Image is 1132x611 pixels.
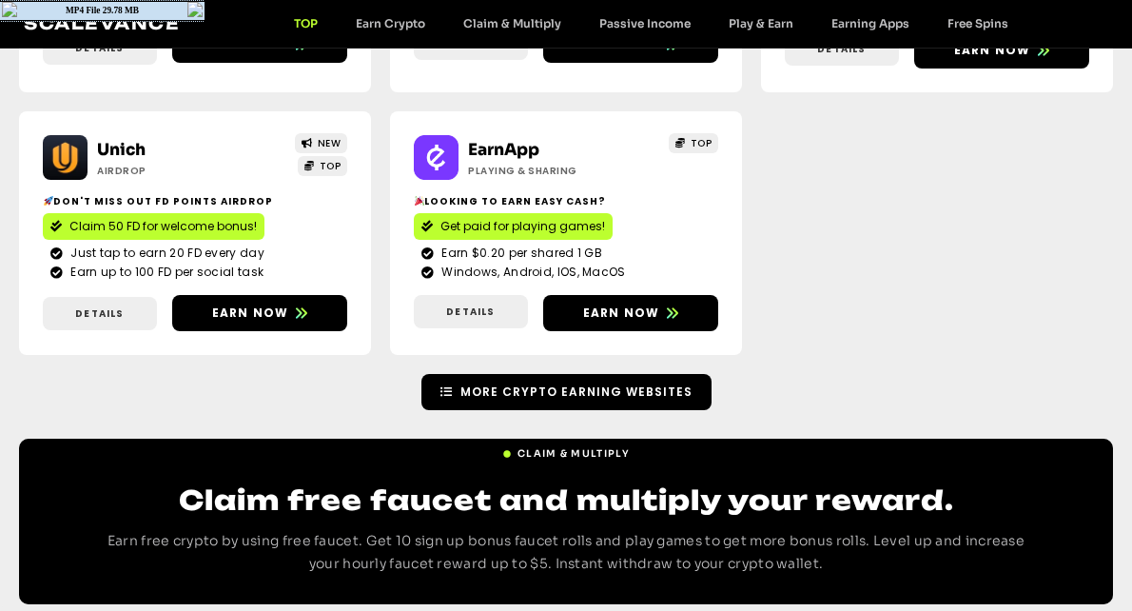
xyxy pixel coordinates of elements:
[43,297,157,330] a: Details
[2,2,17,17] img: icon16.png
[298,156,347,176] a: TOP
[437,245,602,262] span: Earn $0.20 per shared 1 GB
[502,439,630,461] a: Claim & Multiply
[275,16,337,30] a: TOP
[97,164,255,178] h2: Airdrop
[468,140,539,160] a: EarnApp
[468,164,626,178] h2: Playing & Sharing
[437,264,625,281] span: Windows, Android, IOS, MacOS
[337,16,444,30] a: Earn Crypto
[517,446,630,461] span: Claim & Multiply
[295,133,347,153] a: NEW
[275,16,1027,30] nav: Menu
[785,32,899,66] a: Details
[710,16,812,30] a: Play & Earn
[669,133,718,153] a: TOP
[66,264,263,281] span: Earn up to 100 FD per social task
[320,159,342,173] span: TOP
[812,16,928,30] a: Earning Apps
[580,16,710,30] a: Passive Income
[414,213,613,240] a: Get paid for playing games!
[421,374,712,410] a: More Crypto Earning Websites
[75,306,124,321] span: Details
[318,136,342,150] span: NEW
[95,530,1037,576] p: Earn free crypto by using free faucet. Get 10 sign up bonus faucet rolls and play games to get mo...
[446,305,495,319] span: Details
[97,140,146,160] a: Unich
[543,295,718,331] a: Earn now
[24,13,180,33] a: Scalevance
[691,136,712,150] span: TOP
[19,2,185,20] td: MP4 File 29.78 MB
[43,213,264,240] a: Claim 50 FD for welcome bonus!
[66,245,264,262] span: Just tap to earn 20 FD every day
[44,196,53,206] img: 🚀
[43,194,347,208] h2: Don't miss out Fd points airdrop
[212,305,289,322] span: Earn now
[69,218,257,235] span: Claim 50 FD for welcome bonus!
[928,16,1027,30] a: Free Spins
[414,194,718,208] h2: Looking to Earn Easy Cash?
[415,196,424,206] img: 🎉
[817,42,866,56] span: Details
[172,295,347,331] a: Earn now
[440,218,605,235] span: Get paid for playing games!
[914,32,1089,69] a: Earn now
[583,305,660,322] span: Earn now
[954,42,1031,59] span: Earn now
[444,16,580,30] a: Claim & Multiply
[187,2,203,17] img: close16.png
[460,384,693,401] span: More Crypto Earning Websites
[95,484,1037,517] h2: Claim free faucet and multiply your reward.
[414,295,528,328] a: Details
